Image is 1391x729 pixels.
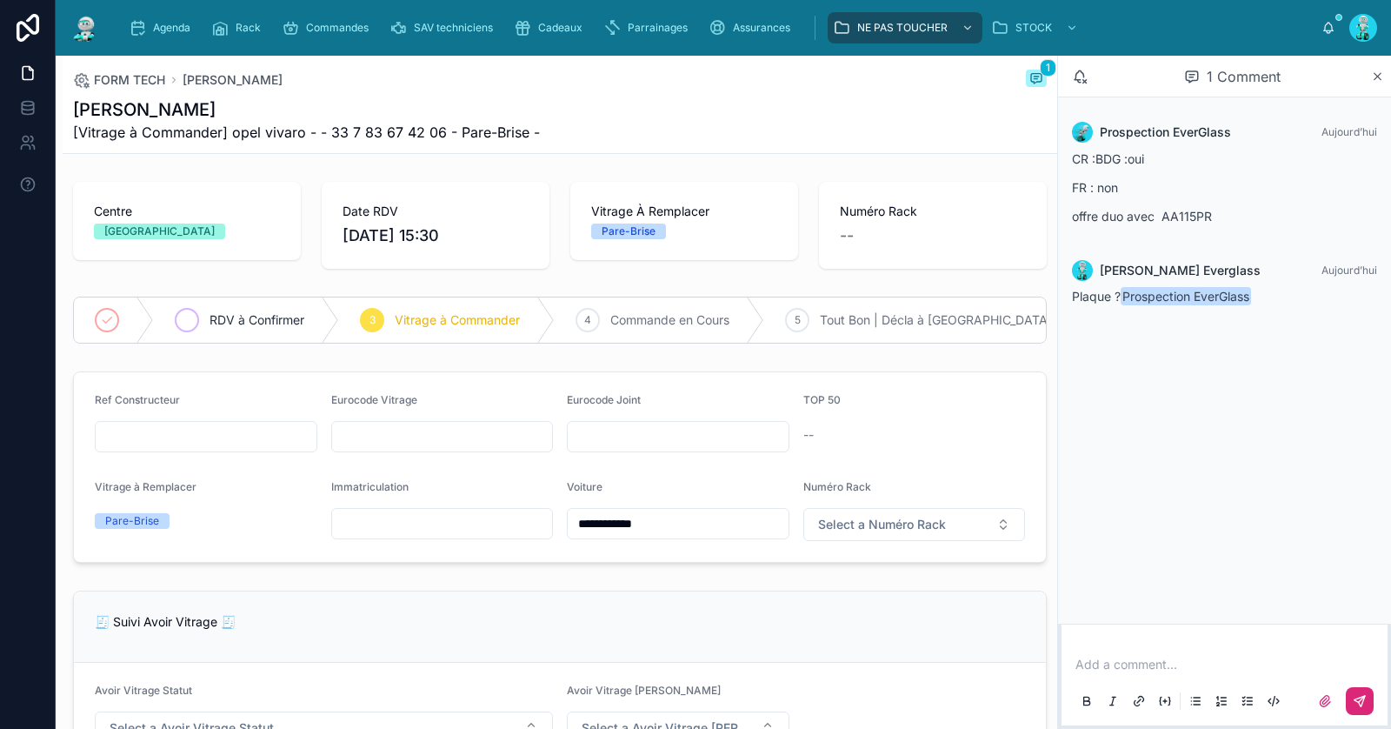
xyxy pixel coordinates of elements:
span: Centre [94,203,280,220]
span: 3 [369,313,376,327]
span: Cadeaux [538,21,582,35]
span: 5 [795,313,801,327]
a: SAV techniciens [384,12,505,43]
span: RDV à Confirmer [210,311,304,329]
span: Rack [236,21,261,35]
span: 1 Comment [1207,66,1281,87]
span: Tout Bon | Décla à [GEOGRAPHIC_DATA] [820,311,1052,329]
span: Plaque ? [1072,289,1253,304]
button: Select Button [803,508,1026,541]
span: Aujourd’hui [1321,125,1377,138]
div: [GEOGRAPHIC_DATA] [104,224,215,239]
p: offre duo avec AA115PR [1072,207,1377,225]
a: STOCK [986,12,1087,43]
span: -- [803,426,814,444]
p: FR : non [1072,178,1377,197]
span: Commande en Cours [610,311,729,329]
span: Eurocode Vitrage [331,393,417,406]
a: Agenda [123,12,203,43]
a: Cadeaux [509,12,595,43]
p: CR :BDG :oui [1072,150,1377,168]
a: Rack [206,12,273,43]
a: FORM TECH [73,71,165,89]
span: Aujourd’hui [1321,264,1377,277]
span: -- [840,224,854,248]
span: Date RDV [343,203,529,220]
div: scrollable content [115,9,1321,47]
span: [PERSON_NAME] Everglass [1100,262,1261,279]
h1: [PERSON_NAME] [73,97,540,122]
span: 1 [1040,59,1056,77]
span: [Vitrage à Commander] opel vivaro - - 33 7 83 67 42 06 - Pare-Brise - [73,122,540,143]
span: Numéro Rack [840,203,1026,220]
div: Pare-Brise [105,513,159,529]
span: Eurocode Joint [567,393,641,406]
span: Assurances [733,21,790,35]
span: Prospection EverGlass [1100,124,1231,141]
a: NE PAS TOUCHER [828,12,982,43]
a: Parrainages [598,12,700,43]
span: Vitrage À Remplacer [591,203,777,220]
span: Prospection EverGlass [1121,287,1251,305]
span: Vitrage à Remplacer [95,480,196,493]
a: Commandes [276,12,381,43]
a: [PERSON_NAME] [183,71,283,89]
span: NE PAS TOUCHER [857,21,948,35]
img: App logo [70,14,101,42]
span: Agenda [153,21,190,35]
span: Parrainages [628,21,688,35]
div: Pare-Brise [602,224,656,239]
span: Select a Numéro Rack [818,516,946,533]
span: Avoir Vitrage [PERSON_NAME] [567,684,721,697]
span: FORM TECH [94,71,165,89]
p: 🧾 Suivi Avoir Vitrage 🧾 [95,612,1025,631]
span: 4 [584,313,591,327]
a: Assurances [703,12,802,43]
span: [DATE] 15:30 [343,224,529,248]
span: Immatriculation [331,480,409,493]
span: Voiture [567,480,602,493]
span: TOP 50 [803,393,841,406]
span: Ref Constructeur [95,393,180,406]
button: 1 [1026,70,1047,90]
span: Vitrage à Commander [395,311,520,329]
span: SAV techniciens [414,21,493,35]
span: Commandes [306,21,369,35]
span: Numéro Rack [803,480,871,493]
span: Avoir Vitrage Statut [95,684,192,697]
span: STOCK [1015,21,1052,35]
